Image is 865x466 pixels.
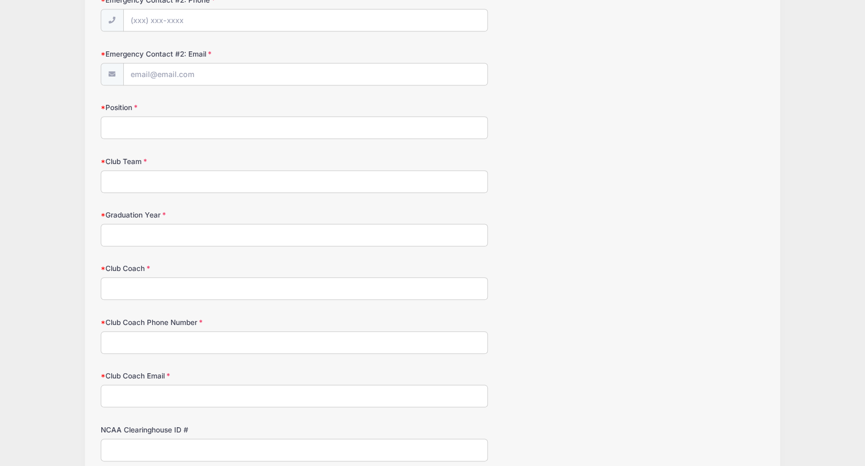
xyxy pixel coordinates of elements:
[101,371,322,381] label: Club Coach Email
[101,49,322,59] label: Emergency Contact #2: Email
[123,63,488,85] input: email@email.com
[101,156,322,167] label: Club Team
[101,317,322,328] label: Club Coach Phone Number
[101,263,322,274] label: Club Coach
[101,425,322,435] label: NCAA Clearinghouse ID #
[101,102,322,113] label: Position
[101,210,322,220] label: Graduation Year
[123,9,488,31] input: (xxx) xxx-xxxx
